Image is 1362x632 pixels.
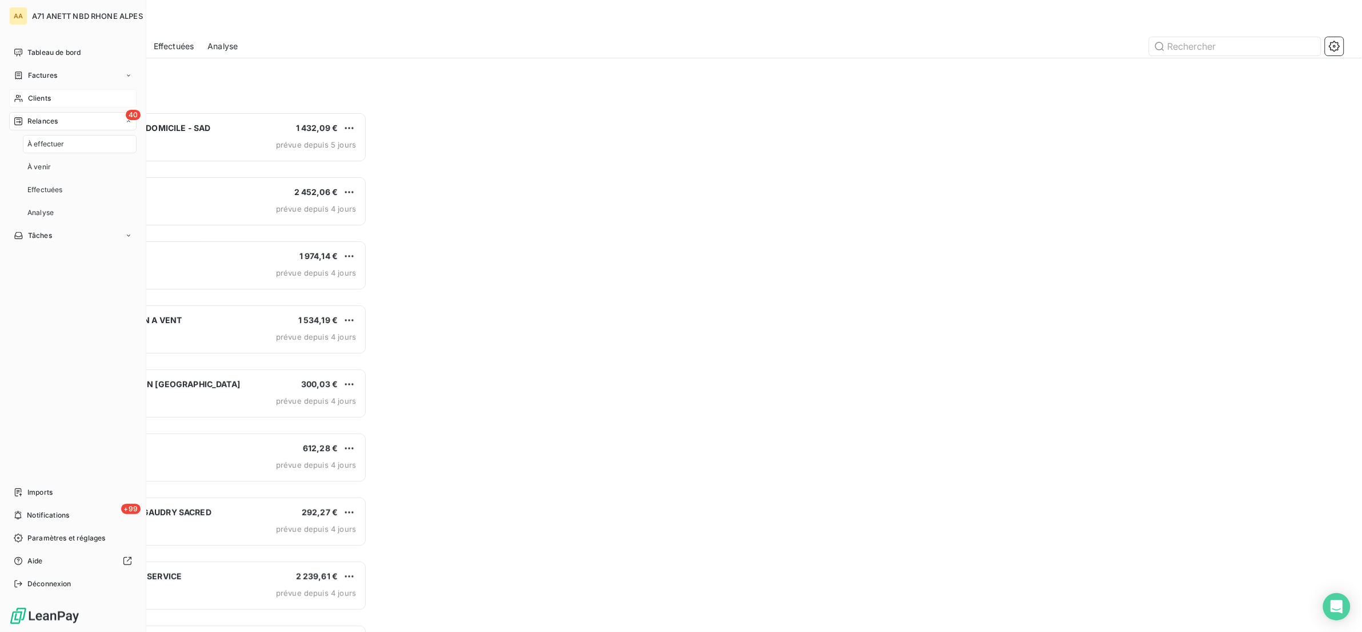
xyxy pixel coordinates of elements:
span: 40 [126,110,141,120]
span: À effectuer [27,139,65,149]
span: 612,28 € [303,443,338,453]
span: Aide [27,556,43,566]
span: Notifications [27,510,69,520]
span: Paramètres et réglages [27,533,105,543]
span: Effectuées [27,185,63,195]
span: Déconnexion [27,579,71,589]
span: Tableau de bord [27,47,81,58]
span: À venir [27,162,51,172]
span: 300,03 € [301,379,338,389]
span: prévue depuis 4 jours [276,204,356,213]
span: A71 ANETT NBD RHONE ALPES [32,11,143,21]
a: Aide [9,552,137,570]
div: grid [55,112,367,632]
span: prévue depuis 4 jours [276,332,356,341]
span: Relances [27,116,58,126]
span: Factures [28,70,57,81]
input: Rechercher [1149,37,1321,55]
span: prévue depuis 4 jours [276,268,356,277]
span: prévue depuis 4 jours [276,524,356,534]
span: 1 432,09 € [296,123,338,133]
span: Clients [28,93,51,104]
span: Analyse [27,208,54,218]
img: Logo LeanPay [9,607,80,625]
span: prévue depuis 4 jours [276,396,356,406]
span: Analyse [207,41,238,52]
span: 2 239,61 € [296,571,338,581]
span: Tâches [28,230,52,241]
span: 2 452,06 € [294,187,338,197]
span: 1 974,14 € [299,251,338,261]
span: PV EXPLOITATION [GEOGRAPHIC_DATA] [81,379,240,389]
span: prévue depuis 4 jours [276,460,356,470]
span: +99 [121,504,141,514]
span: 1 534,19 € [298,315,338,325]
div: AA [9,7,27,25]
span: prévue depuis 4 jours [276,589,356,598]
span: Effectuées [154,41,194,52]
div: Open Intercom Messenger [1323,593,1351,621]
span: 292,27 € [302,507,338,517]
span: prévue depuis 5 jours [276,140,356,149]
span: Imports [27,487,53,498]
